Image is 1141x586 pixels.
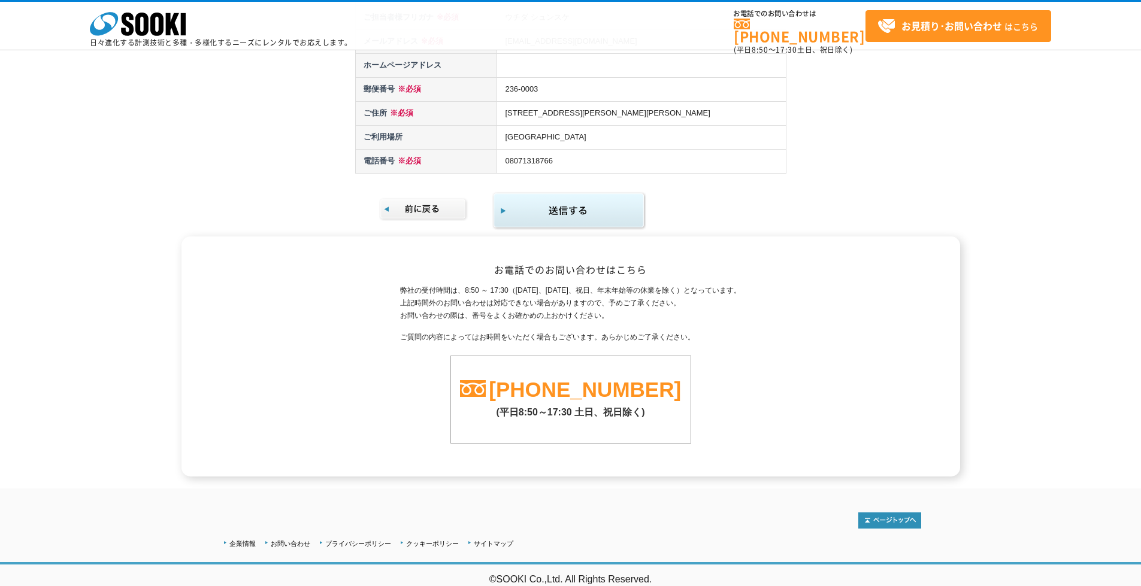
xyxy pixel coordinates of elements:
[90,39,352,46] p: 日々進化する計測技術と多種・多様化するニーズにレンタルでお応えします。
[497,125,786,149] td: [GEOGRAPHIC_DATA]
[395,84,421,93] span: ※必須
[406,540,459,547] a: クッキーポリシー
[497,77,786,101] td: 236-0003
[492,192,646,230] img: 同意して内容の確認画面へ
[752,44,768,55] span: 8:50
[355,125,497,149] th: ご利用場所
[355,53,497,77] th: ホームページアドレス
[387,108,413,117] span: ※必須
[734,19,865,43] a: [PHONE_NUMBER]
[325,540,391,547] a: プライバシーポリシー
[734,10,865,17] span: お電話でのお問い合わせは
[489,378,681,401] a: [PHONE_NUMBER]
[858,512,921,529] img: トップページへ
[400,284,741,321] p: 弊社の受付時間は、8:50 ～ 17:30（[DATE]、[DATE]、祝日、年末年始等の休業を除く）となっています。 上記時間外のお問い合わせは対応できない場合がありますので、予めご了承くださ...
[355,77,497,101] th: 郵便番号
[229,540,256,547] a: 企業情報
[355,101,497,125] th: ご住所
[400,331,741,344] p: ご質問の内容によってはお時間をいただく場合もございます。あらかじめご了承ください。
[451,400,691,419] p: (平日8:50～17:30 土日、祝日除く)
[776,44,797,55] span: 17:30
[474,540,513,547] a: サイトマップ
[497,101,786,125] td: [STREET_ADDRESS][PERSON_NAME][PERSON_NAME]
[271,540,310,547] a: お問い合わせ
[901,19,1002,33] strong: お見積り･お問い合わせ
[379,198,468,221] img: 前に戻る
[877,17,1038,35] span: はこちら
[497,149,786,173] td: 08071318766
[734,44,852,55] span: (平日 ～ 土日、祝日除く)
[395,156,421,165] span: ※必須
[355,149,497,173] th: 電話番号
[865,10,1051,42] a: お見積り･お問い合わせはこちら
[220,263,921,276] h2: お電話でのお問い合わせはこちら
